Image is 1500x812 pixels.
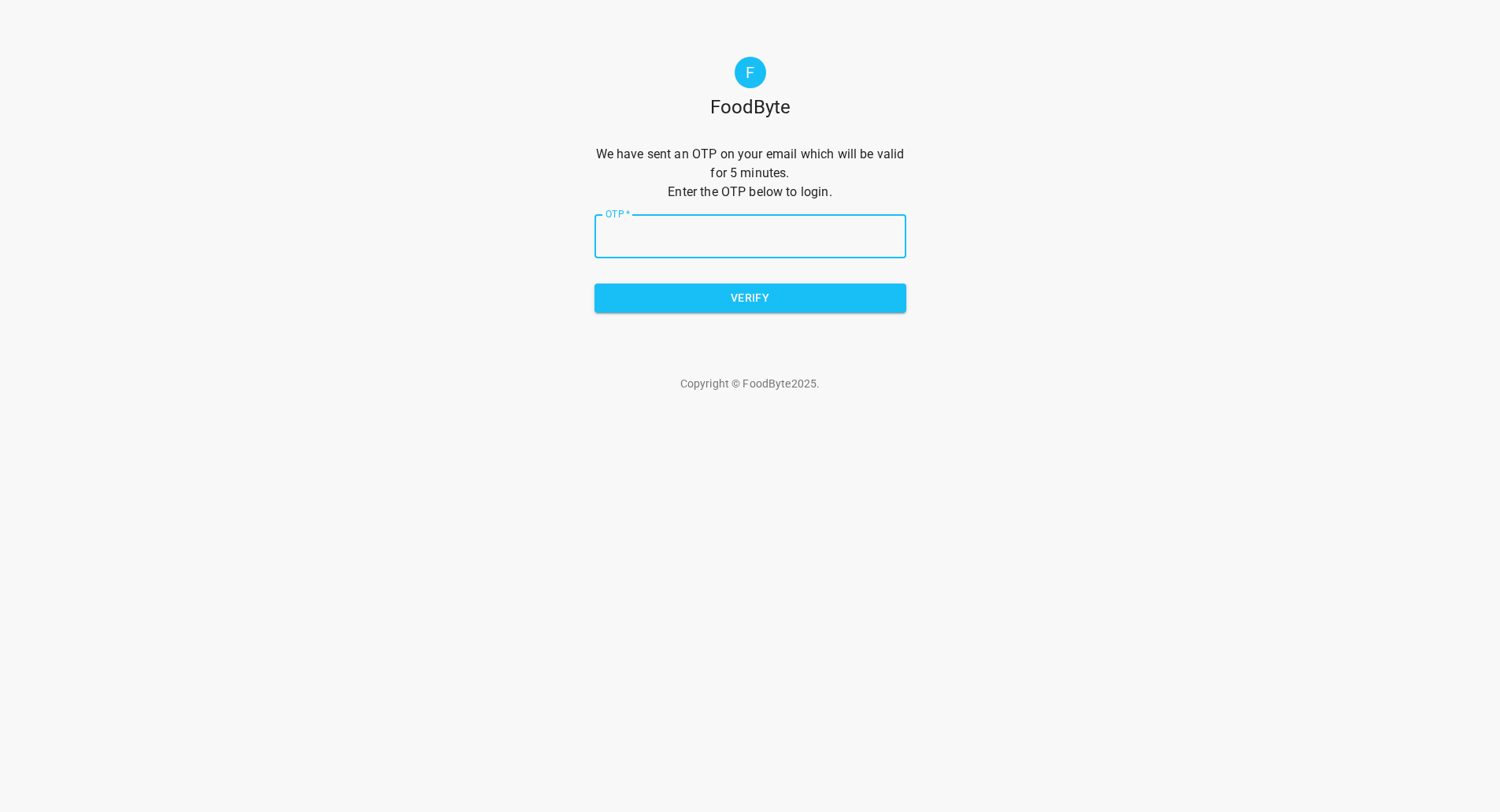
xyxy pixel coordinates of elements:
[607,288,894,308] span: Verify
[735,57,766,88] div: F
[594,284,906,313] button: Verify
[594,145,906,202] p: We have sent an OTP on your email which will be valid for 5 minutes. Enter the OTP below to login.
[594,376,906,391] p: Copyright © FoodByte 2025 .
[710,95,791,120] h1: FoodByte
